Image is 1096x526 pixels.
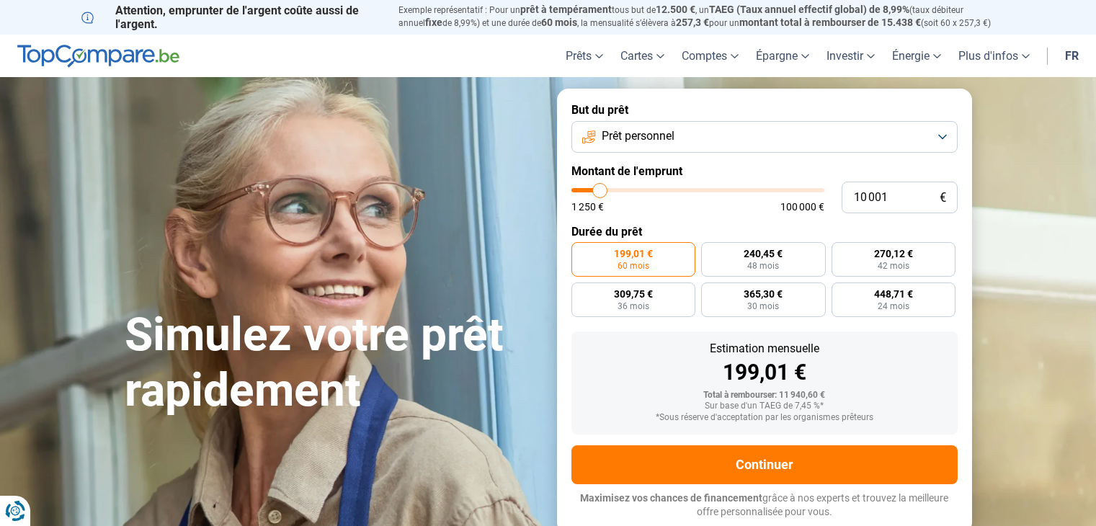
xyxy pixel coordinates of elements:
[883,35,950,77] a: Énergie
[17,45,179,68] img: TopCompare
[818,35,883,77] a: Investir
[583,413,946,423] div: *Sous réserve d'acceptation par les organismes prêteurs
[612,35,673,77] a: Cartes
[747,262,779,270] span: 48 mois
[571,164,958,178] label: Montant de l'emprunt
[571,202,604,212] span: 1 250 €
[739,17,921,28] span: montant total à rembourser de 15.438 €
[583,401,946,411] div: Sur base d'un TAEG de 7,45 %*
[125,308,540,419] h1: Simulez votre prêt rapidement
[656,4,695,15] span: 12.500 €
[744,289,783,299] span: 365,30 €
[398,4,1015,30] p: Exemple représentatif : Pour un tous but de , un (taux débiteur annuel de 8,99%) et une durée de ...
[747,35,818,77] a: Épargne
[425,17,442,28] span: fixe
[676,17,709,28] span: 257,3 €
[673,35,747,77] a: Comptes
[571,121,958,153] button: Prêt personnel
[541,17,577,28] span: 60 mois
[874,249,913,259] span: 270,12 €
[940,192,946,204] span: €
[557,35,612,77] a: Prêts
[583,343,946,355] div: Estimation mensuelle
[614,289,653,299] span: 309,75 €
[1056,35,1087,77] a: fr
[571,491,958,520] p: grâce à nos experts et trouvez la meilleure offre personnalisée pour vous.
[780,202,824,212] span: 100 000 €
[709,4,909,15] span: TAEG (Taux annuel effectif global) de 8,99%
[571,103,958,117] label: But du prêt
[583,362,946,383] div: 199,01 €
[878,302,909,311] span: 24 mois
[950,35,1038,77] a: Plus d'infos
[602,128,674,144] span: Prêt personnel
[744,249,783,259] span: 240,45 €
[747,302,779,311] span: 30 mois
[878,262,909,270] span: 42 mois
[81,4,381,31] p: Attention, emprunter de l'argent coûte aussi de l'argent.
[571,445,958,484] button: Continuer
[614,249,653,259] span: 199,01 €
[618,302,649,311] span: 36 mois
[580,492,762,504] span: Maximisez vos chances de financement
[583,391,946,401] div: Total à rembourser: 11 940,60 €
[874,289,913,299] span: 448,71 €
[571,225,958,239] label: Durée du prêt
[520,4,612,15] span: prêt à tempérament
[618,262,649,270] span: 60 mois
